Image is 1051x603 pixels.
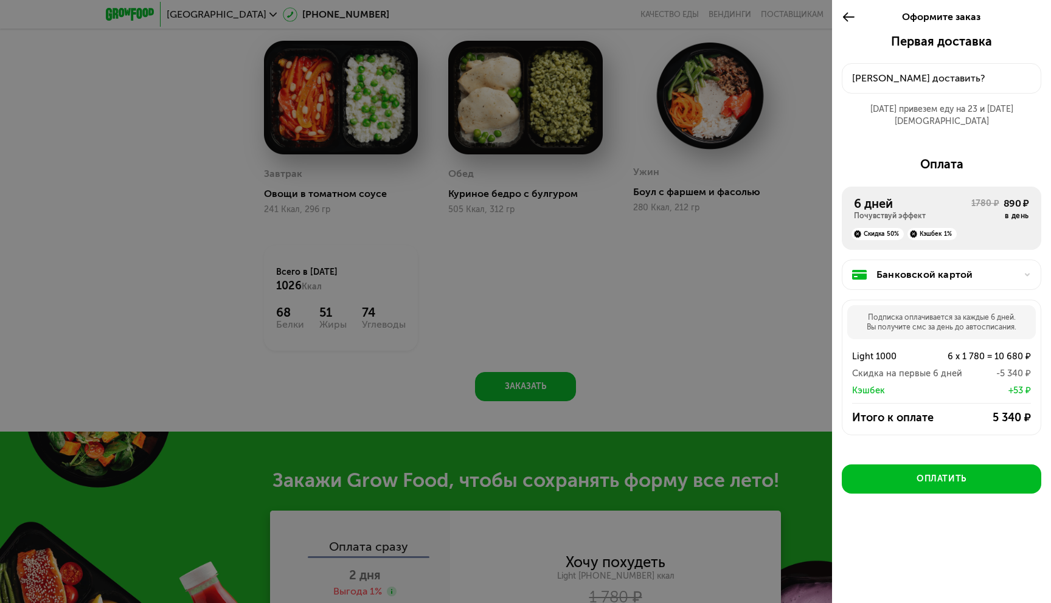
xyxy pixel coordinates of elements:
[842,157,1041,171] div: Оплата
[1004,211,1029,221] div: в день
[907,228,957,240] div: Кэшбек 1%
[917,473,966,485] div: Оплатить
[852,228,904,240] div: Скидка 50%
[842,464,1041,494] button: Оплатить
[852,349,924,364] div: Light 1000
[852,383,924,398] div: Кэшбек
[842,63,1041,94] button: [PERSON_NAME] доставить?
[924,349,1031,364] div: 6 x 1 780 = 10 680 ₽
[852,410,951,425] div: Итого к оплате
[1004,196,1029,211] div: 890 ₽
[854,211,971,221] div: Почувствуй эффект
[951,410,1031,425] div: 5 340 ₽
[852,366,962,381] div: Скидка на первые 6 дней
[842,34,1041,49] div: Первая доставка
[971,198,999,221] div: 1780 ₽
[876,267,1016,282] div: Банковской картой
[847,305,1036,339] div: Подписка оплачивается за каждые 6 дней. Вы получите смс за день до автосписания.
[854,196,971,211] div: 6 дней
[842,103,1041,128] div: [DATE] привезем еду на 23 и [DATE][DEMOGRAPHIC_DATA]
[902,11,980,22] span: Оформите заказ
[852,71,1031,86] div: [PERSON_NAME] доставить?
[962,366,1031,381] div: -5 340 ₽
[924,383,1031,398] div: +53 ₽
